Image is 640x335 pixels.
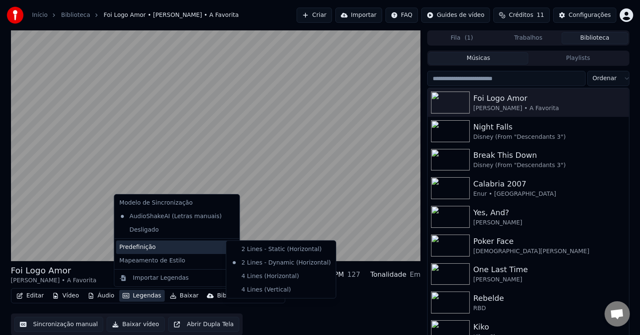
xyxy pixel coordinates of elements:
span: 11 [537,11,544,19]
span: Créditos [509,11,533,19]
div: [PERSON_NAME] • A Favorita [11,276,96,285]
div: Break This Down [473,149,625,161]
div: RBD [473,304,625,313]
div: Foi Logo Amor [11,265,96,276]
a: Biblioteca [61,11,90,19]
div: [PERSON_NAME] [473,276,625,284]
nav: breadcrumb [32,11,239,19]
div: 4 Lines (Horizontal) [228,270,334,283]
button: Playlists [528,52,628,65]
div: Yes, And? [473,207,625,219]
div: Kiko [473,321,625,333]
div: Night Falls [473,121,625,133]
div: 127 [347,270,360,280]
div: Em [410,270,421,280]
div: BPM [329,270,344,280]
div: Desligado [116,223,238,237]
button: Créditos11 [493,8,550,23]
div: [DEMOGRAPHIC_DATA][PERSON_NAME] [473,247,625,256]
div: 2 Lines - Static (Horizontal) [228,243,334,256]
button: Baixar [166,290,202,302]
span: ( 1 ) [465,34,473,42]
div: Foi Logo Amor [473,92,625,104]
div: Disney (From "Descendants 3") [473,133,625,141]
div: Enur • [GEOGRAPHIC_DATA] [473,190,625,198]
div: Modelo de Sincronização [116,196,238,210]
div: Importar Legendas [133,274,189,282]
button: Baixar vídeo [107,317,164,332]
span: Ordenar [593,74,617,83]
button: Guides de vídeo [421,8,490,23]
button: Legendas [119,290,164,302]
button: Vídeo [49,290,83,302]
div: [PERSON_NAME] • A Favorita [473,104,625,113]
span: Foi Logo Amor • [PERSON_NAME] • A Favorita [104,11,239,19]
div: Mapeamento de Estilo [116,254,238,267]
button: Criar [297,8,332,23]
div: 2 Lines - Dynamic (Horizontal) [228,256,334,270]
div: Disney (From "Descendants 3") [473,161,625,170]
button: FAQ [386,8,418,23]
div: 4 Lines (Vertical) [228,283,334,297]
div: Configurações [569,11,611,19]
button: Abrir Dupla Tela [168,317,239,332]
button: Fila [428,32,495,44]
div: Rebelde [473,292,625,304]
button: Trabalhos [495,32,562,44]
button: Biblioteca [562,32,628,44]
button: Sincronização manual [14,317,104,332]
div: Bate-papo aberto [605,301,630,327]
button: Configurações [553,8,616,23]
div: Biblioteca em nuvem [217,292,280,300]
a: Início [32,11,48,19]
div: Calabria 2007 [473,178,625,190]
div: Poker Face [473,235,625,247]
div: One Last Time [473,264,625,276]
div: [PERSON_NAME] [473,219,625,227]
div: Tonalidade [370,270,407,280]
button: Importar [335,8,382,23]
button: Áudio [84,290,118,302]
button: Editar [13,290,47,302]
div: AudioShakeAI (Letras manuais) [116,210,225,223]
div: Predefinição [116,240,238,254]
button: Músicas [428,52,528,65]
img: youka [7,7,24,24]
